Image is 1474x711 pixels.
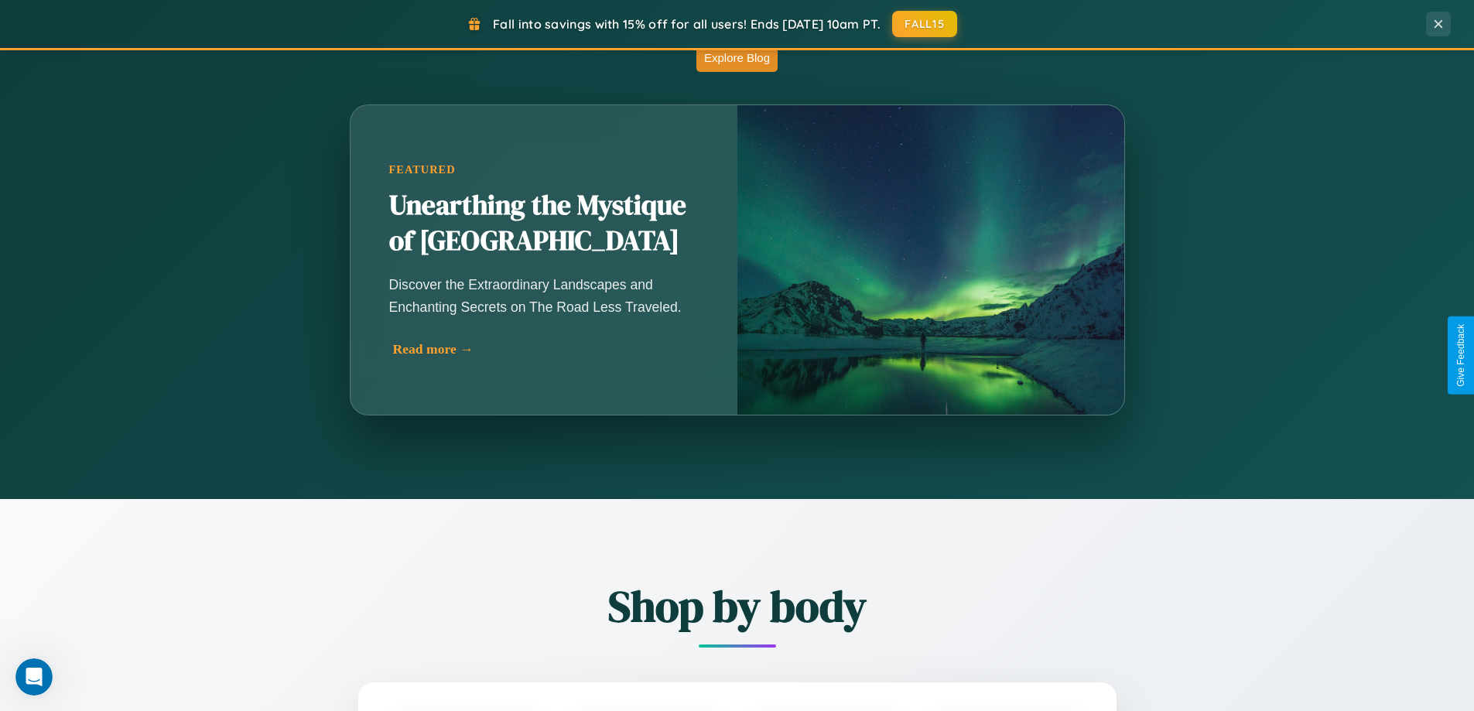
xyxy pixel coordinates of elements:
[389,274,699,317] p: Discover the Extraordinary Landscapes and Enchanting Secrets on The Road Less Traveled.
[389,188,699,259] h2: Unearthing the Mystique of [GEOGRAPHIC_DATA]
[273,576,1202,636] h2: Shop by body
[389,163,699,176] div: Featured
[696,43,778,72] button: Explore Blog
[493,16,881,32] span: Fall into savings with 15% off for all users! Ends [DATE] 10am PT.
[15,658,53,696] iframe: Intercom live chat
[1455,324,1466,387] div: Give Feedback
[892,11,957,37] button: FALL15
[393,341,703,357] div: Read more →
